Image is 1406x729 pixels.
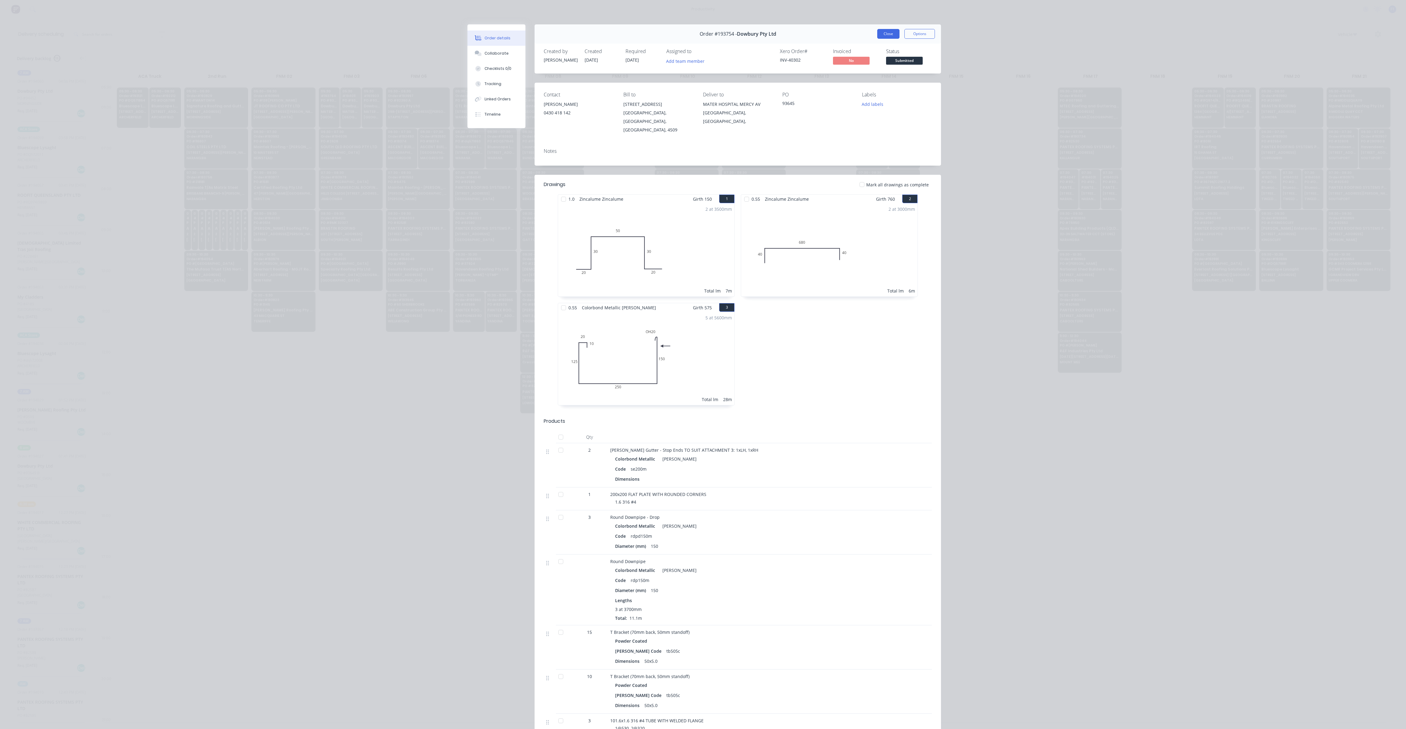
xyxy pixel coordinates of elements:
[628,532,654,540] div: rdpd150m
[615,522,658,530] div: Colorbond Metallic
[615,657,642,666] div: Dimensions
[615,647,664,655] div: [PERSON_NAME] Code
[660,522,697,530] div: [PERSON_NAME]
[660,454,697,463] div: [PERSON_NAME]
[782,100,852,109] div: 93645
[610,491,706,497] span: 200x200 FLAT PLATE WITH ROUNDED CORNERS
[886,48,932,54] div: Status
[610,718,704,724] span: 101.6x1.6 316 #4 TUBE WITH WELDED FLANGE
[615,597,632,604] span: Lengths
[704,288,721,294] div: Total lm
[693,303,712,312] span: Girth 575
[833,57,870,64] span: No
[623,100,693,109] div: [STREET_ADDRESS]
[719,195,734,203] button: 1
[726,288,732,294] div: 7m
[610,629,690,635] span: T Bracket (70mm back, 50mm standoff)
[587,673,592,680] span: 10
[467,61,525,76] button: Checklists 0/0
[623,100,693,134] div: [STREET_ADDRESS][GEOGRAPHIC_DATA], [GEOGRAPHIC_DATA], [GEOGRAPHIC_DATA], 4509
[628,465,649,473] div: se200m
[544,418,565,425] div: Products
[833,48,879,54] div: Invoiced
[702,396,718,403] div: Total lm
[615,454,658,463] div: Colorbond Metallic
[467,31,525,46] button: Order details
[627,615,644,621] span: 11.1m
[615,532,628,540] div: Code
[558,203,734,296] div: 020305030202 at 3500mmTotal lm7m
[544,181,565,188] div: Drawings
[485,81,501,87] div: Tracking
[648,542,661,551] div: 150
[623,92,693,98] div: Bill to
[723,396,732,403] div: 28m
[904,29,935,39] button: Options
[886,57,923,64] span: Submitted
[610,673,690,679] span: T Bracket (70mm back, 50mm standoff)
[610,558,646,564] span: Round Downpipe
[588,717,591,724] span: 3
[615,606,642,612] span: 3 at 3700mm
[664,647,683,655] div: tb505c
[693,195,712,203] span: Girth 150
[467,76,525,92] button: Tracking
[544,148,932,154] div: Notes
[703,92,773,98] div: Deliver to
[577,195,626,203] span: Zincalume Zincalume
[467,46,525,61] button: Collaborate
[749,195,762,203] span: 0.55
[544,48,577,54] div: Created by
[625,57,639,63] span: [DATE]
[887,288,904,294] div: Total lm
[909,288,915,294] div: 6m
[615,499,636,505] span: 1.6 316 #4
[719,303,734,312] button: 3
[467,92,525,107] button: Linked Orders
[615,615,627,621] span: Total:
[703,100,773,126] div: MATER HOSPITAL MERCY AV[GEOGRAPHIC_DATA], [GEOGRAPHIC_DATA],
[623,109,693,134] div: [GEOGRAPHIC_DATA], [GEOGRAPHIC_DATA], [GEOGRAPHIC_DATA], 4509
[544,100,614,120] div: [PERSON_NAME]0430 418 142
[485,96,511,102] div: Linked Orders
[615,542,648,551] div: Diameter (mm)
[615,576,628,585] div: Code
[703,100,773,109] div: MATER HOSPITAL MERCY AV
[485,35,510,41] div: Order details
[782,92,852,98] div: PO
[737,31,776,37] span: Dowbury Pty Ltd
[585,48,618,54] div: Created
[587,629,592,635] span: 15
[544,100,614,109] div: [PERSON_NAME]
[663,57,708,65] button: Add team member
[628,576,652,585] div: rdp150m
[866,181,929,188] span: Mark all drawings as complete
[467,107,525,122] button: Timeline
[876,195,895,203] span: Girth 760
[762,195,811,203] span: Zincalume Zincalume
[610,514,660,520] span: Round Downpipe - Drop
[615,701,642,710] div: Dimensions
[859,100,887,108] button: Add labels
[877,29,899,39] button: Close
[485,51,509,56] div: Collaborate
[886,57,923,66] button: Submitted
[780,57,826,63] div: INV-40302
[615,681,650,690] div: Powder Coated
[566,303,579,312] span: 0.55
[615,637,650,645] div: Powder Coated
[544,109,614,117] div: 0430 418 142
[741,203,918,296] div: 040680402 at 3000mmTotal lm6m
[588,447,591,453] span: 2
[571,431,608,443] div: Qty
[615,465,628,473] div: Code
[585,57,598,63] span: [DATE]
[558,312,734,405] div: 01020125250OH201505 at 5600mmTotal lm28m
[642,701,660,710] div: 50x5.0
[610,447,758,453] span: [PERSON_NAME] Gutter - Stop Ends TO SUIT ATTACHMENT 3: 1xLH, 1xRH
[544,57,577,63] div: [PERSON_NAME]
[705,206,732,212] div: 2 at 3500mm
[485,112,501,117] div: Timeline
[664,691,683,700] div: tb505c
[666,48,727,54] div: Assigned to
